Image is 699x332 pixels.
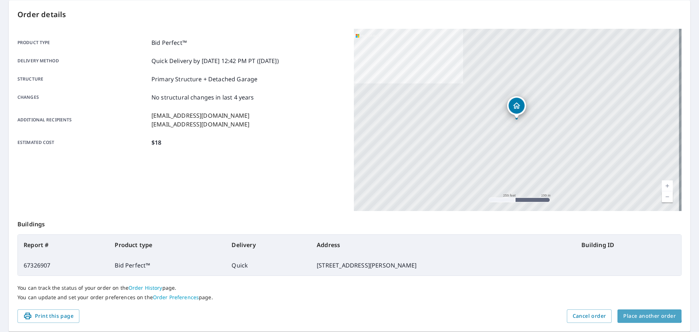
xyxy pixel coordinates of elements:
p: Changes [17,93,149,102]
p: Product type [17,38,149,47]
p: [EMAIL_ADDRESS][DOMAIN_NAME] [151,120,249,129]
p: Buildings [17,211,682,234]
p: You can update and set your order preferences on the page. [17,294,682,301]
th: Product type [109,235,226,255]
th: Delivery [226,235,311,255]
span: Cancel order [573,312,606,321]
p: Additional recipients [17,111,149,129]
th: Address [311,235,576,255]
button: Print this page [17,309,79,323]
p: Primary Structure + Detached Garage [151,75,257,83]
p: You can track the status of your order on the page. [17,285,682,291]
span: Print this page [23,312,74,321]
a: Current Level 17, Zoom Out [662,191,673,202]
a: Current Level 17, Zoom In [662,180,673,191]
a: Order Preferences [153,294,199,301]
div: Dropped pin, building 1, Residential property, 2829 Stoneway Ln Fort Pierce, FL 34982 [507,96,526,119]
p: [EMAIL_ADDRESS][DOMAIN_NAME] [151,111,249,120]
p: Structure [17,75,149,83]
a: Order History [129,284,162,291]
p: $18 [151,138,161,147]
td: Bid Perfect™ [109,255,226,276]
p: Estimated cost [17,138,149,147]
p: Quick Delivery by [DATE] 12:42 PM PT ([DATE]) [151,56,279,65]
td: Quick [226,255,311,276]
span: Place another order [623,312,676,321]
th: Report # [18,235,109,255]
td: 67326907 [18,255,109,276]
p: Bid Perfect™ [151,38,187,47]
td: [STREET_ADDRESS][PERSON_NAME] [311,255,576,276]
p: Order details [17,9,682,20]
button: Place another order [617,309,682,323]
p: Delivery method [17,56,149,65]
p: No structural changes in last 4 years [151,93,254,102]
button: Cancel order [567,309,612,323]
th: Building ID [576,235,681,255]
